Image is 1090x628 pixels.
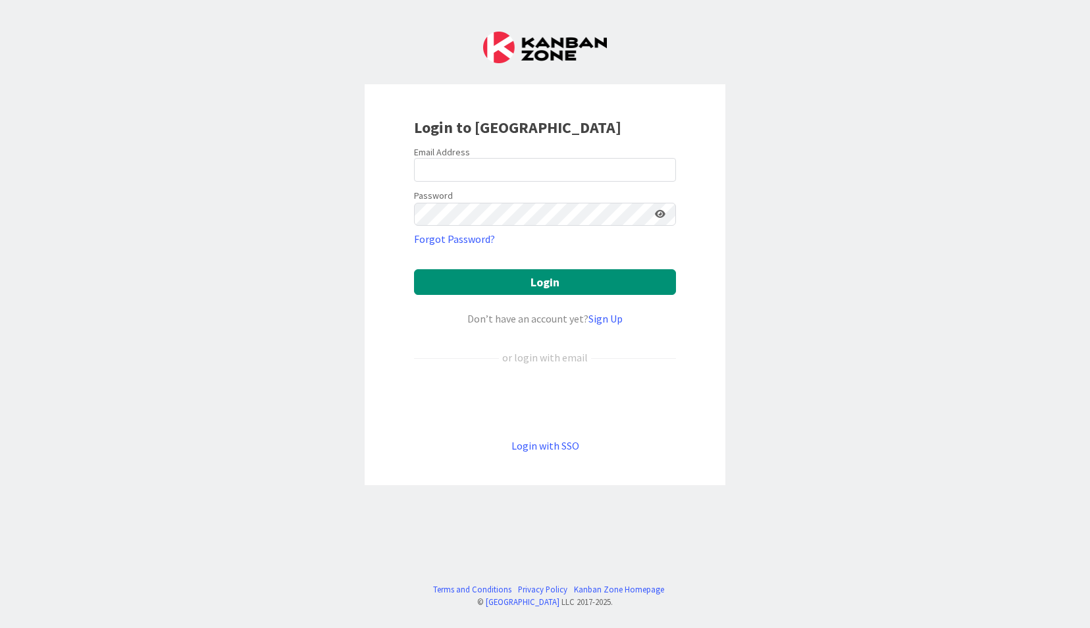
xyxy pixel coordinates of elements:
div: Don’t have an account yet? [414,311,676,327]
button: Login [414,269,676,295]
a: Privacy Policy [518,583,567,596]
a: Login with SSO [511,439,579,452]
a: Kanban Zone Homepage [574,583,664,596]
b: Login to [GEOGRAPHIC_DATA] [414,117,621,138]
a: Forgot Password? [414,231,495,247]
a: [GEOGRAPHIC_DATA] [486,596,559,607]
label: Email Address [414,146,470,158]
label: Password [414,189,453,203]
img: Kanban Zone [483,32,607,63]
div: © LLC 2017- 2025 . [427,596,664,608]
div: or login with email [499,350,591,365]
iframe: Sign in with Google Button [407,387,683,416]
a: Sign Up [588,312,623,325]
a: Terms and Conditions [433,583,511,596]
